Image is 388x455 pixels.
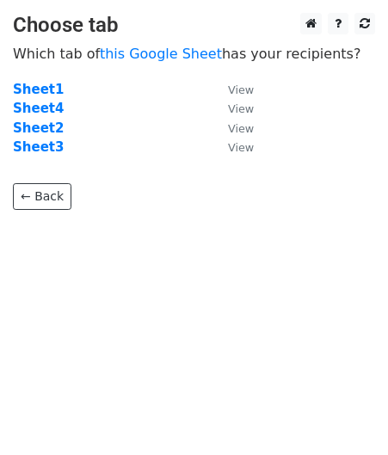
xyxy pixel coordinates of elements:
[211,101,254,116] a: View
[228,122,254,135] small: View
[211,82,254,97] a: View
[13,139,64,155] a: Sheet3
[13,183,71,210] a: ← Back
[100,46,222,62] a: this Google Sheet
[13,101,64,116] a: Sheet4
[228,141,254,154] small: View
[228,83,254,96] small: View
[228,102,254,115] small: View
[211,139,254,155] a: View
[13,82,64,97] a: Sheet1
[13,13,375,38] h3: Choose tab
[211,120,254,136] a: View
[13,45,375,63] p: Which tab of has your recipients?
[13,120,64,136] a: Sheet2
